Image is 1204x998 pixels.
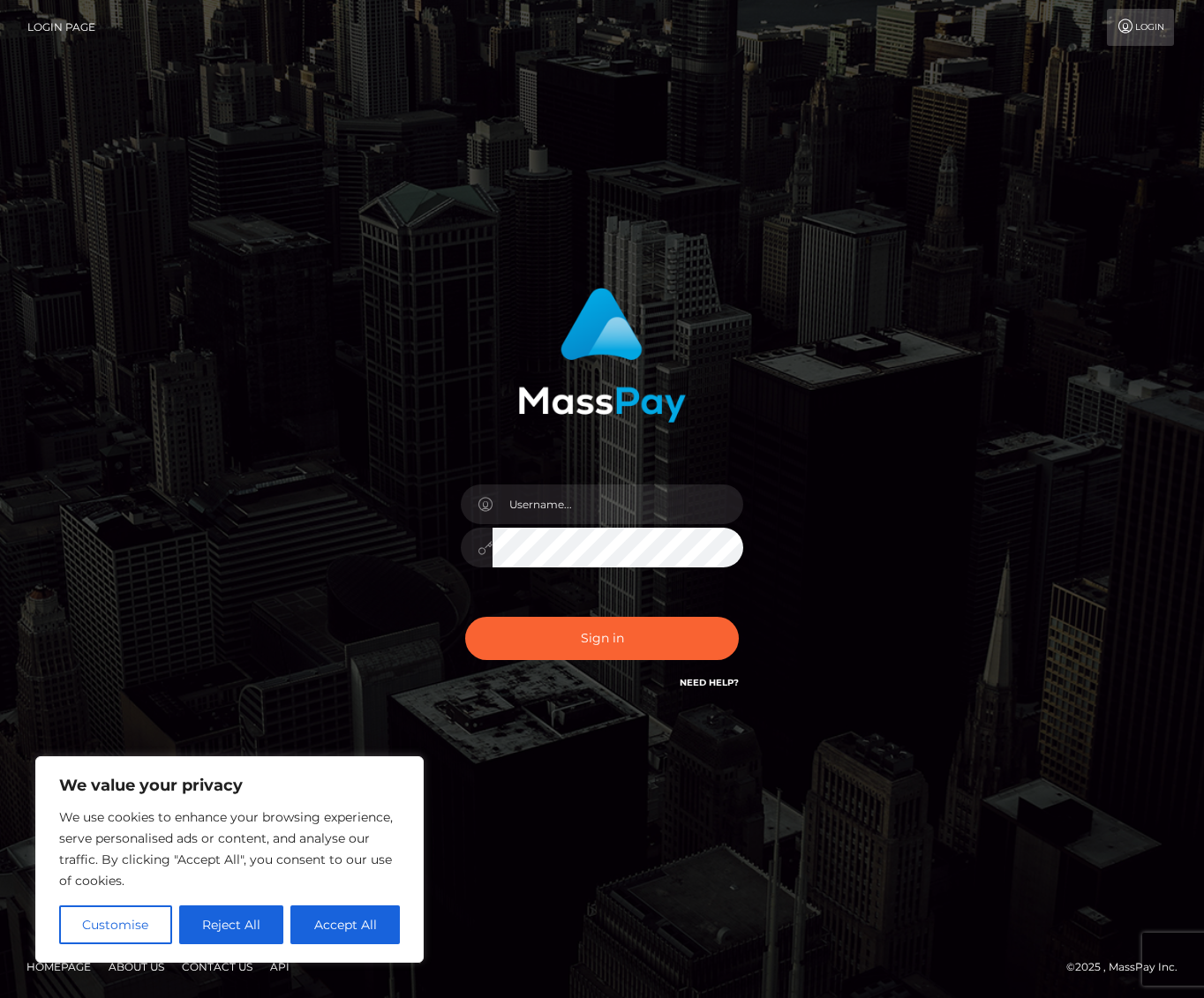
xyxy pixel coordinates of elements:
[175,953,260,980] a: Contact Us
[290,905,400,944] button: Accept All
[179,905,284,944] button: Reject All
[465,617,739,660] button: Sign in
[493,484,743,524] input: Username...
[102,953,171,980] a: About Us
[59,807,400,891] p: We use cookies to enhance your browsing experience, serve personalised ads or content, and analys...
[27,9,95,46] a: Login Page
[35,756,424,963] div: We value your privacy
[263,953,297,980] a: API
[59,775,400,796] p: We value your privacy
[518,288,686,423] img: MassPay Login
[1107,9,1174,46] a: Login
[19,953,98,980] a: Homepage
[59,905,172,944] button: Customise
[680,677,739,688] a: Need Help?
[1066,957,1191,977] div: © 2025 , MassPay Inc.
